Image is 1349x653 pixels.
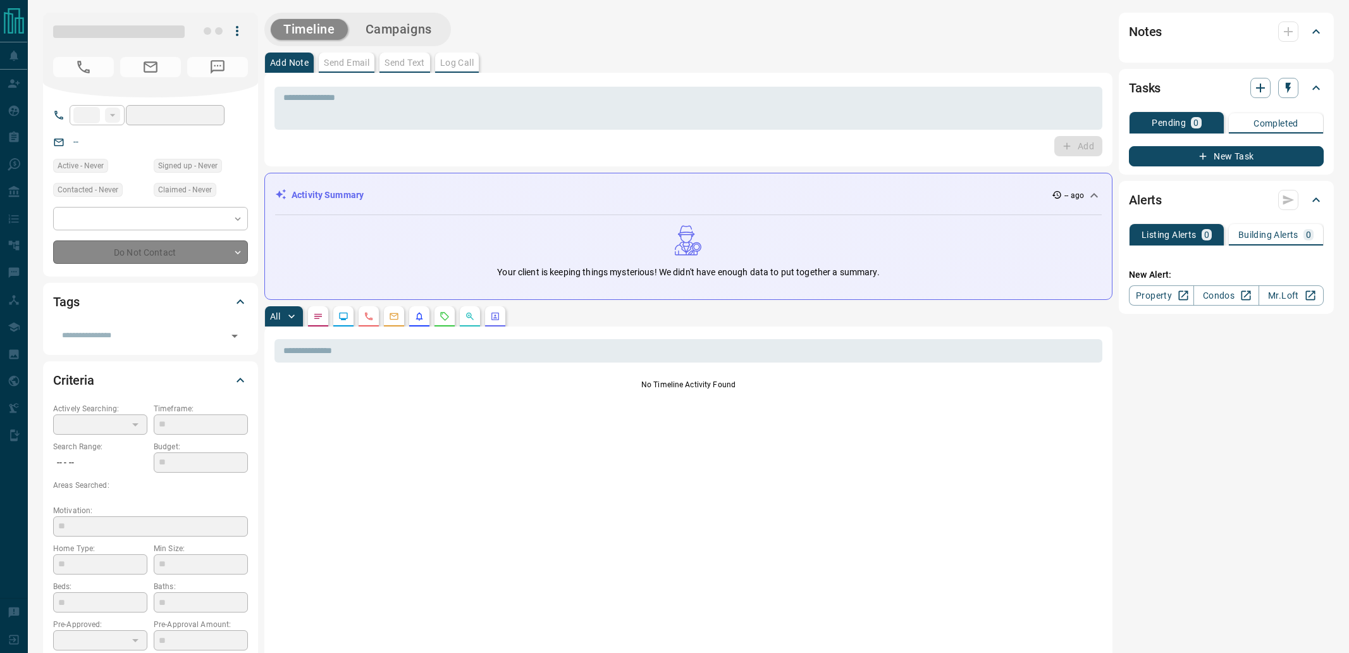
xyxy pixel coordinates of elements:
span: No Email [120,57,181,77]
button: Timeline [271,19,348,40]
p: Pre-Approval Amount: [154,619,248,630]
p: Beds: [53,581,147,592]
div: Activity Summary-- ago [275,183,1102,207]
p: Min Size: [154,543,248,554]
p: Budget: [154,441,248,452]
button: Open [226,327,243,345]
p: Building Alerts [1238,230,1298,239]
p: Timeframe: [154,403,248,414]
a: Mr.Loft [1259,285,1324,306]
p: 0 [1193,118,1198,127]
p: Areas Searched: [53,480,248,491]
svg: Emails [389,311,399,321]
div: Notes [1129,16,1324,47]
p: -- - -- [53,452,147,473]
p: Baths: [154,581,248,592]
p: 0 [1306,230,1311,239]
a: Property [1129,285,1194,306]
button: New Task [1129,146,1324,166]
p: -- ago [1064,190,1084,201]
svg: Calls [364,311,374,321]
p: New Alert: [1129,268,1324,282]
p: Completed [1254,119,1298,128]
h2: Notes [1129,22,1162,42]
svg: Opportunities [465,311,475,321]
p: Home Type: [53,543,147,554]
div: Tasks [1129,73,1324,103]
h2: Criteria [53,370,94,390]
p: No Timeline Activity Found [274,379,1102,390]
p: Pre-Approved: [53,619,147,630]
h2: Alerts [1129,190,1162,210]
svg: Lead Browsing Activity [338,311,348,321]
svg: Notes [313,311,323,321]
a: Condos [1193,285,1259,306]
svg: Agent Actions [490,311,500,321]
span: Active - Never [58,159,104,172]
button: Campaigns [353,19,445,40]
p: All [270,312,280,321]
svg: Requests [440,311,450,321]
p: Your client is keeping things mysterious! We didn't have enough data to put together a summary. [497,266,879,279]
p: Pending [1152,118,1186,127]
h2: Tags [53,292,79,312]
div: Criteria [53,365,248,395]
span: Contacted - Never [58,183,118,196]
span: Signed up - Never [158,159,218,172]
span: No Number [53,57,114,77]
span: No Number [187,57,248,77]
p: 0 [1204,230,1209,239]
div: Alerts [1129,185,1324,215]
div: Tags [53,287,248,317]
p: Add Note [270,58,309,67]
p: Listing Alerts [1142,230,1197,239]
p: Motivation: [53,505,248,516]
p: Activity Summary [292,189,364,202]
p: Search Range: [53,441,147,452]
svg: Listing Alerts [414,311,424,321]
a: -- [73,137,78,147]
div: Do Not Contact [53,240,248,264]
p: Actively Searching: [53,403,147,414]
h2: Tasks [1129,78,1161,98]
span: Claimed - Never [158,183,212,196]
